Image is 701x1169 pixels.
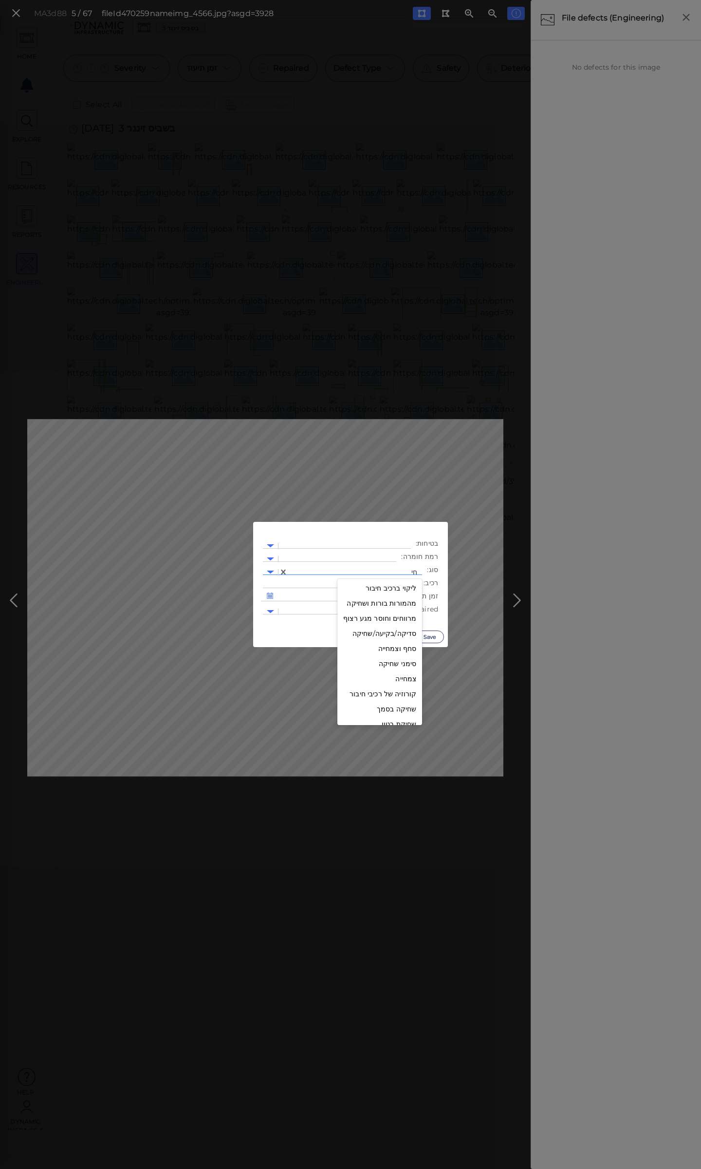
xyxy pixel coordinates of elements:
div: מהמורות בורות ושחיקה [337,596,422,611]
div: צמחייה [337,671,422,687]
div: ליקוי ברכיב חיבור [337,581,422,596]
iframe: Chat [660,1125,694,1162]
span: בטיחות : [416,538,438,549]
button: Save [416,631,444,643]
div: סחף וצמחייה [337,641,422,656]
div: קורוזיה של רכיבי חיבור [337,687,422,702]
span: רכיב : [424,578,438,588]
span: זמן תיעוד : [408,591,438,601]
div: שחיקה בסמך [337,702,422,717]
span: רמת חומרה : [401,552,438,562]
div: שחיקת בטון [337,717,422,732]
span: סוג : [427,565,438,575]
div: מרווחים וחוסר מגע רצוף [337,611,422,626]
div: סדיקה/בקיעה/שחיקה [337,626,422,641]
div: סימני שחיקה [337,656,422,671]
